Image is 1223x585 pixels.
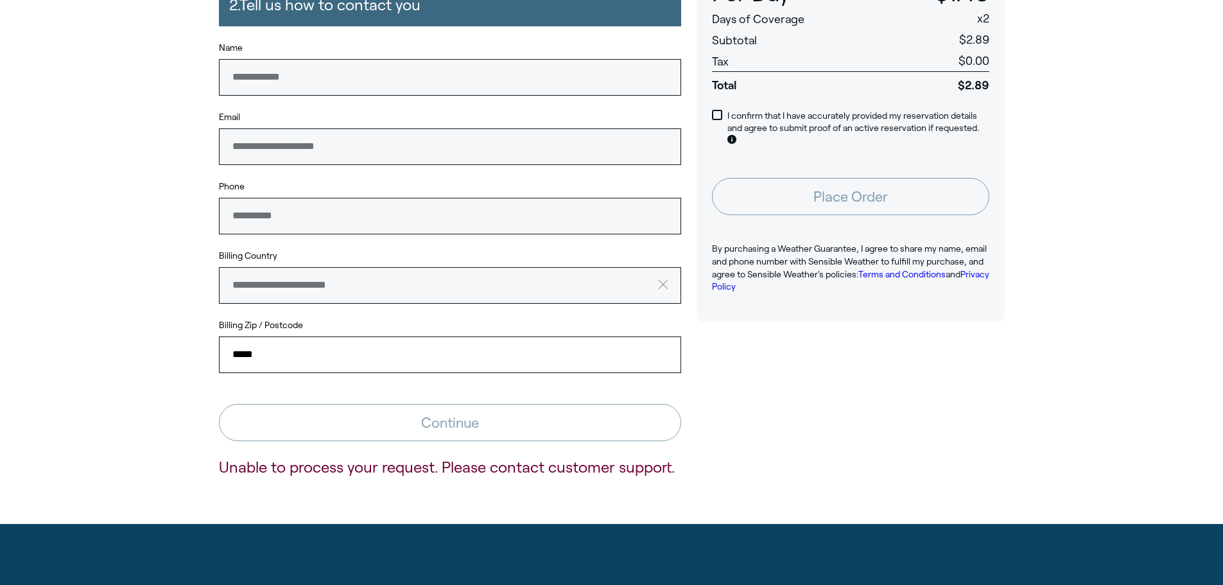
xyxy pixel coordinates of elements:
[219,180,681,193] label: Phone
[219,457,681,478] p: Unable to process your request. Please contact customer support.
[219,404,681,441] button: Continue
[712,243,989,293] p: By purchasing a Weather Guarantee, I agree to share my name, email and phone number with Sensible...
[958,55,989,67] span: $0.00
[219,42,681,55] label: Name
[712,34,757,47] span: Subtotal
[887,71,989,93] span: $2.89
[219,111,681,124] label: Email
[712,13,804,26] span: Days of Coverage
[858,269,946,279] a: Terms and Conditions
[727,110,989,148] p: I confirm that I have accurately provided my reservation details and agree to submit proof of an ...
[219,319,681,332] label: Billing Zip / Postcode
[654,267,681,303] button: clear value
[712,71,887,93] span: Total
[712,178,989,215] button: Place Order
[697,342,1005,432] iframe: Customer reviews powered by Trustpilot
[959,33,989,46] span: $2.89
[219,250,277,263] label: Billing Country
[712,55,729,68] span: Tax
[977,12,989,25] span: x 2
